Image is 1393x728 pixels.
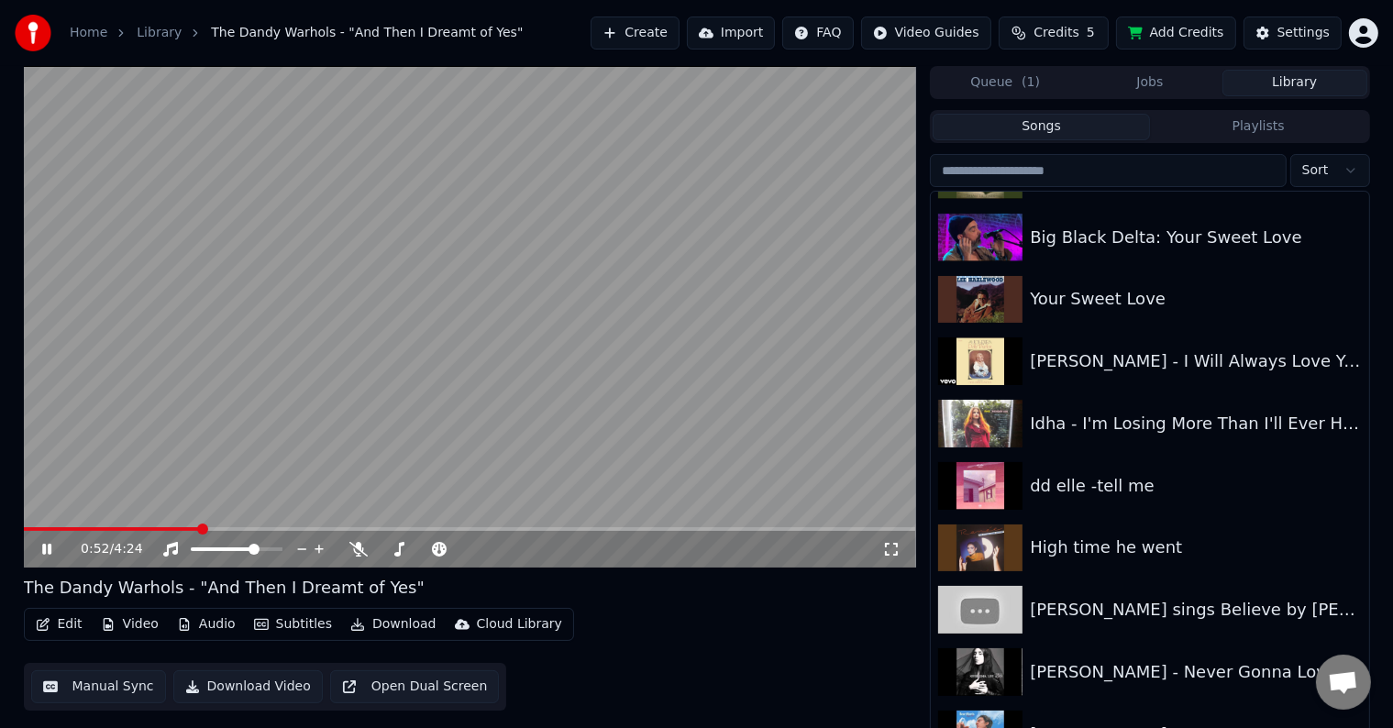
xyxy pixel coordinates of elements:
[173,670,323,703] button: Download Video
[1030,473,1361,499] div: dd elle -tell me
[1030,286,1361,312] div: Your Sweet Love
[591,17,680,50] button: Create
[1302,161,1329,180] span: Sort
[999,17,1109,50] button: Credits5
[1222,70,1367,96] button: Library
[933,114,1150,140] button: Songs
[70,24,107,42] a: Home
[1030,225,1361,250] div: Big Black Delta: Your Sweet Love
[933,70,1078,96] button: Queue
[1030,411,1361,436] div: Idha - I'm Losing More Than I'll Ever Have
[70,24,523,42] nav: breadcrumb
[94,612,166,637] button: Video
[343,612,444,637] button: Download
[1034,24,1078,42] span: Credits
[247,612,339,637] button: Subtitles
[211,24,523,42] span: The Dandy Warhols - "And Then I Dreamt of Yes"
[861,17,991,50] button: Video Guides
[31,670,166,703] button: Manual Sync
[1030,597,1361,623] div: [PERSON_NAME] sings Believe by [PERSON_NAME]
[24,575,425,601] div: The Dandy Warhols - "And Then I Dreamt of Yes"
[1030,659,1361,685] div: [PERSON_NAME] - Never Gonna Love Again
[477,615,562,634] div: Cloud Library
[1316,655,1371,710] div: Open de chat
[1030,348,1361,374] div: [PERSON_NAME] - I Will Always Love You
[81,540,125,558] div: /
[1150,114,1367,140] button: Playlists
[330,670,500,703] button: Open Dual Screen
[81,540,109,558] span: 0:52
[1022,73,1040,92] span: ( 1 )
[28,612,90,637] button: Edit
[687,17,775,50] button: Import
[1030,535,1361,560] div: High time he went
[1116,17,1236,50] button: Add Credits
[1078,70,1222,96] button: Jobs
[782,17,853,50] button: FAQ
[1087,24,1095,42] span: 5
[1244,17,1342,50] button: Settings
[114,540,142,558] span: 4:24
[1277,24,1330,42] div: Settings
[15,15,51,51] img: youka
[170,612,243,637] button: Audio
[137,24,182,42] a: Library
